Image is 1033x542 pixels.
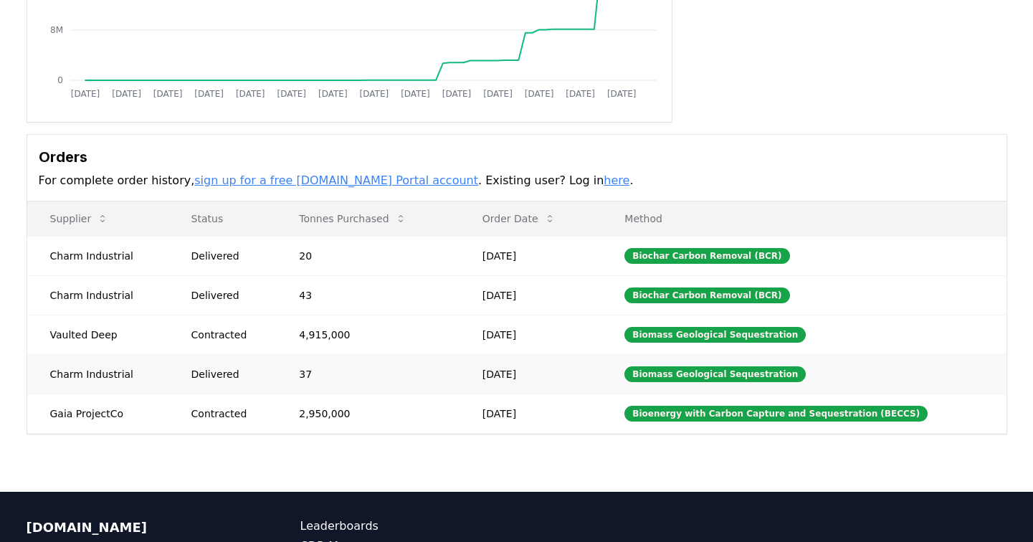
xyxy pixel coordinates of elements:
td: Vaulted Deep [27,315,168,354]
tspan: [DATE] [70,89,100,99]
tspan: 8M [50,25,63,35]
div: Delivered [191,367,265,381]
tspan: [DATE] [524,89,553,99]
tspan: [DATE] [112,89,141,99]
tspan: [DATE] [483,89,513,99]
a: Leaderboards [300,518,517,535]
a: here [604,173,629,187]
td: 2,950,000 [276,394,460,433]
button: Tonnes Purchased [287,204,417,233]
div: Biochar Carbon Removal (BCR) [624,287,789,303]
div: Delivered [191,288,265,303]
div: Biomass Geological Sequestration [624,366,806,382]
div: Contracted [191,328,265,342]
h3: Orders [39,146,995,168]
tspan: [DATE] [606,89,636,99]
td: Gaia ProjectCo [27,394,168,433]
p: [DOMAIN_NAME] [27,518,243,538]
td: 37 [276,354,460,394]
td: 43 [276,275,460,315]
td: [DATE] [460,315,602,354]
tspan: [DATE] [401,89,430,99]
td: [DATE] [460,394,602,433]
p: For complete order history, . Existing user? Log in . [39,172,995,189]
td: 20 [276,236,460,275]
td: 4,915,000 [276,315,460,354]
td: [DATE] [460,236,602,275]
p: Status [180,211,265,226]
div: Bioenergy with Carbon Capture and Sequestration (BECCS) [624,406,928,422]
div: Delivered [191,249,265,263]
a: sign up for a free [DOMAIN_NAME] Portal account [194,173,478,187]
tspan: [DATE] [194,89,224,99]
td: Charm Industrial [27,236,168,275]
td: [DATE] [460,275,602,315]
td: Charm Industrial [27,354,168,394]
p: Method [613,211,994,226]
button: Order Date [471,204,567,233]
tspan: 0 [57,75,63,85]
tspan: [DATE] [318,89,348,99]
tspan: [DATE] [153,89,182,99]
td: [DATE] [460,354,602,394]
tspan: [DATE] [359,89,389,99]
td: Charm Industrial [27,275,168,315]
tspan: [DATE] [442,89,471,99]
div: Biochar Carbon Removal (BCR) [624,248,789,264]
button: Supplier [39,204,120,233]
tspan: [DATE] [235,89,265,99]
div: Contracted [191,406,265,421]
tspan: [DATE] [566,89,595,99]
div: Biomass Geological Sequestration [624,327,806,343]
tspan: [DATE] [277,89,306,99]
